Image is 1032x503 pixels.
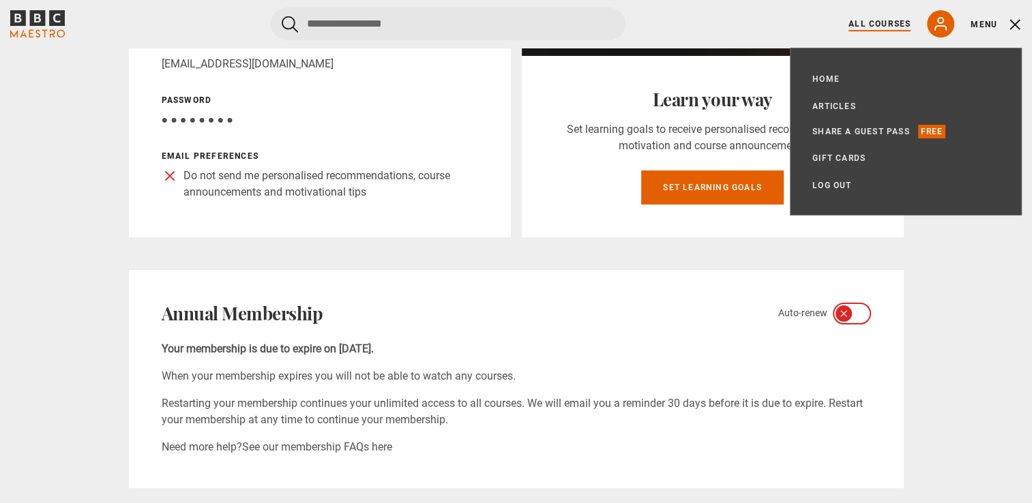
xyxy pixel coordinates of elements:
[162,113,233,126] span: ● ● ● ● ● ● ● ●
[918,125,946,138] p: Free
[242,440,392,453] a: See our membership FAQs here
[162,56,478,72] p: [EMAIL_ADDRESS][DOMAIN_NAME]
[271,7,625,40] input: Search
[812,151,866,165] a: Gift Cards
[812,125,910,138] a: Share a guest pass
[10,10,65,37] svg: BBC Maestro
[971,18,1022,31] button: Toggle navigation
[162,342,374,355] b: Your membership is due to expire on [DATE].
[641,170,784,204] a: Set learning goals
[812,72,840,86] a: Home
[162,94,478,106] p: Password
[162,395,871,428] p: Restarting your membership continues your unlimited access to all courses. We will email you a re...
[162,439,871,455] p: Need more help?
[778,306,827,320] span: Auto-renew
[162,150,478,162] p: Email preferences
[162,368,871,384] p: When your membership expires you will not be able to watch any courses.
[555,89,871,110] h2: Learn your way
[183,168,478,200] p: Do not send me personalised recommendations, course announcements and motivational tips
[162,303,323,324] h2: Annual Membership
[555,121,871,154] p: Set learning goals to receive personalised recommendations, motivation and course announcements
[282,16,298,33] button: Submit the search query
[849,18,911,30] a: All Courses
[812,179,851,192] a: Log out
[812,100,856,113] a: Articles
